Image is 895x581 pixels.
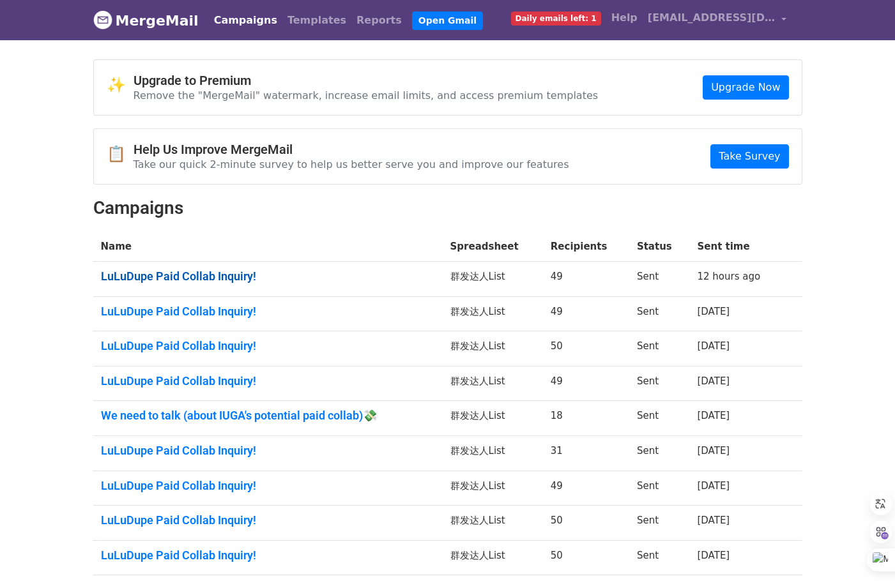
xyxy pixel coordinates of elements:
[93,10,112,29] img: MergeMail logo
[412,11,483,30] a: Open Gmail
[629,401,690,436] td: Sent
[629,262,690,297] td: Sent
[697,480,730,492] a: [DATE]
[134,73,599,88] h4: Upgrade to Premium
[629,331,690,366] td: Sent
[443,401,543,436] td: 群发达人List
[697,306,730,317] a: [DATE]
[697,271,760,282] a: 12 hours ago
[443,436,543,471] td: 群发达人List
[697,410,730,421] a: [DATE]
[710,144,788,169] a: Take Survey
[101,479,435,493] a: LuLuDupe Paid Collab Inquiry!
[107,145,134,163] span: 📋
[643,5,792,35] a: [EMAIL_ADDRESS][DOMAIN_NAME]
[629,506,690,541] td: Sent
[629,436,690,471] td: Sent
[831,520,895,581] iframe: Chat Widget
[101,374,435,388] a: LuLuDupe Paid Collab Inquiry!
[443,296,543,331] td: 群发达人List
[93,232,443,262] th: Name
[543,262,629,297] td: 49
[606,5,643,31] a: Help
[101,269,435,283] a: LuLuDupe Paid Collab Inquiry!
[543,540,629,575] td: 50
[101,444,435,458] a: LuLuDupe Paid Collab Inquiry!
[629,296,690,331] td: Sent
[689,232,783,262] th: Sent time
[282,8,351,33] a: Templates
[697,550,730,561] a: [DATE]
[697,515,730,526] a: [DATE]
[511,11,601,26] span: Daily emails left: 1
[703,75,788,100] a: Upgrade Now
[209,8,282,33] a: Campaigns
[134,89,599,102] p: Remove the "MergeMail" watermark, increase email limits, and access premium templates
[629,540,690,575] td: Sent
[134,158,569,171] p: Take our quick 2-minute survey to help us better serve you and improve our features
[543,471,629,506] td: 49
[443,366,543,401] td: 群发达人List
[443,540,543,575] td: 群发达人List
[101,305,435,319] a: LuLuDupe Paid Collab Inquiry!
[629,471,690,506] td: Sent
[543,296,629,331] td: 49
[101,409,435,423] a: We need to talk (about IUGA's potential paid collab)💸
[443,471,543,506] td: 群发达人List
[543,331,629,366] td: 50
[107,76,134,94] span: ✨
[351,8,407,33] a: Reports
[443,506,543,541] td: 群发达人List
[629,366,690,401] td: Sent
[697,445,730,456] a: [DATE]
[93,197,802,219] h2: Campaigns
[101,513,435,527] a: LuLuDupe Paid Collab Inquiry!
[543,232,629,262] th: Recipients
[697,340,730,352] a: [DATE]
[443,232,543,262] th: Spreadsheet
[443,262,543,297] td: 群发达人List
[443,331,543,366] td: 群发达人List
[101,548,435,562] a: LuLuDupe Paid Collab Inquiry!
[101,339,435,353] a: LuLuDupe Paid Collab Inquiry!
[648,10,776,26] span: [EMAIL_ADDRESS][DOMAIN_NAME]
[506,5,606,31] a: Daily emails left: 1
[697,375,730,387] a: [DATE]
[543,506,629,541] td: 50
[543,436,629,471] td: 31
[543,366,629,401] td: 49
[134,142,569,157] h4: Help Us Improve MergeMail
[629,232,690,262] th: Status
[543,401,629,436] td: 18
[93,7,199,34] a: MergeMail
